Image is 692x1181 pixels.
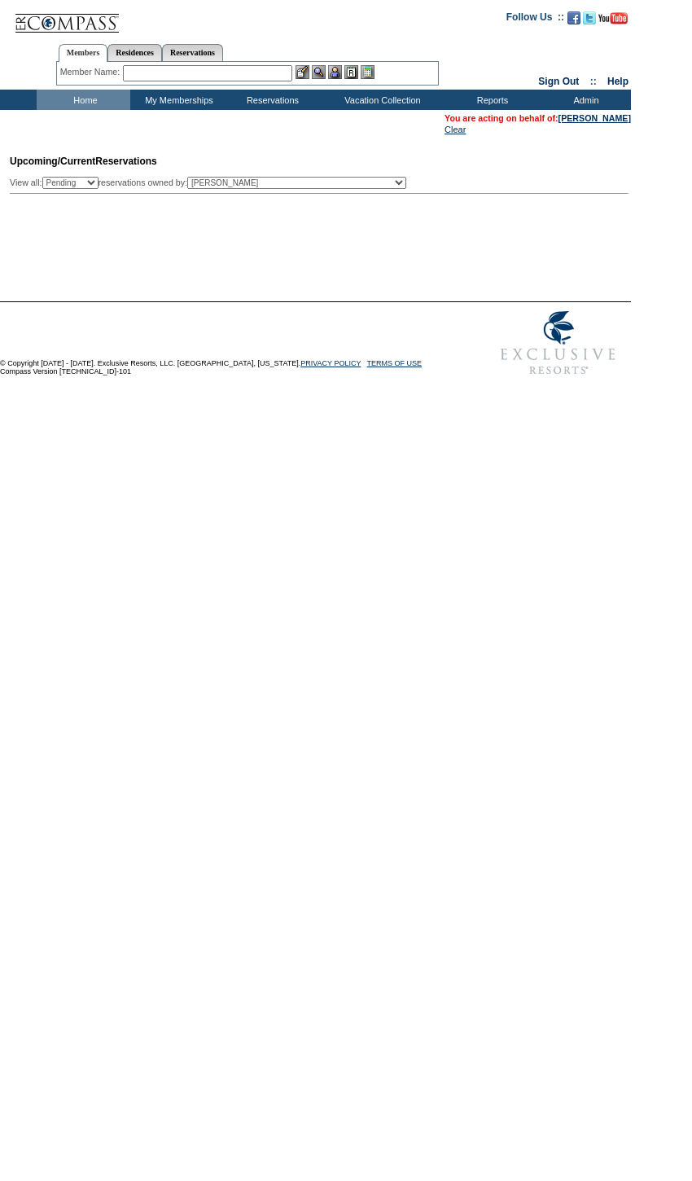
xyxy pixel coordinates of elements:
[296,65,309,79] img: b_edit.gif
[300,359,361,367] a: PRIVACY POLICY
[583,11,596,24] img: Follow us on Twitter
[538,76,579,87] a: Sign Out
[107,44,162,61] a: Residences
[444,90,537,110] td: Reports
[318,90,444,110] td: Vacation Collection
[37,90,130,110] td: Home
[445,113,631,123] span: You are acting on behalf of:
[506,10,564,29] td: Follow Us ::
[162,44,223,61] a: Reservations
[10,177,414,189] div: View all: reservations owned by:
[567,16,580,26] a: Become our fan on Facebook
[361,65,374,79] img: b_calculator.gif
[224,90,318,110] td: Reservations
[607,76,628,87] a: Help
[344,65,358,79] img: Reservations
[312,65,326,79] img: View
[590,76,597,87] span: ::
[328,65,342,79] img: Impersonate
[445,125,466,134] a: Clear
[10,156,157,167] span: Reservations
[59,44,108,62] a: Members
[485,302,631,384] img: Exclusive Resorts
[10,156,95,167] span: Upcoming/Current
[598,16,628,26] a: Subscribe to our YouTube Channel
[567,11,580,24] img: Become our fan on Facebook
[367,359,423,367] a: TERMS OF USE
[558,113,631,123] a: [PERSON_NAME]
[598,12,628,24] img: Subscribe to our YouTube Channel
[537,90,631,110] td: Admin
[130,90,224,110] td: My Memberships
[583,16,596,26] a: Follow us on Twitter
[60,65,123,79] div: Member Name:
